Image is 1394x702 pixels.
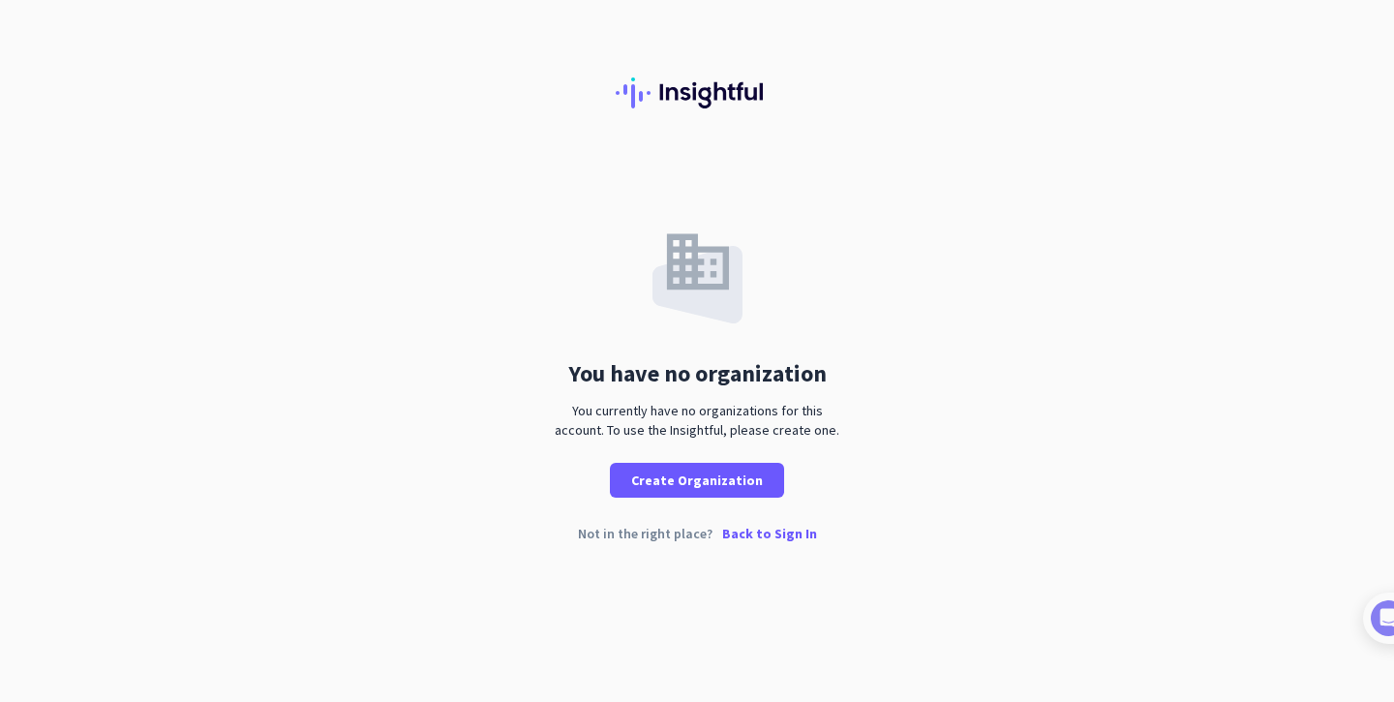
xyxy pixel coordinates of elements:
div: You currently have no organizations for this account. To use the Insightful, please create one. [547,401,847,440]
img: Insightful [616,77,778,108]
div: You have no organization [568,362,827,385]
button: Create Organization [610,463,784,498]
span: Create Organization [631,471,763,490]
p: Back to Sign In [722,527,817,540]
